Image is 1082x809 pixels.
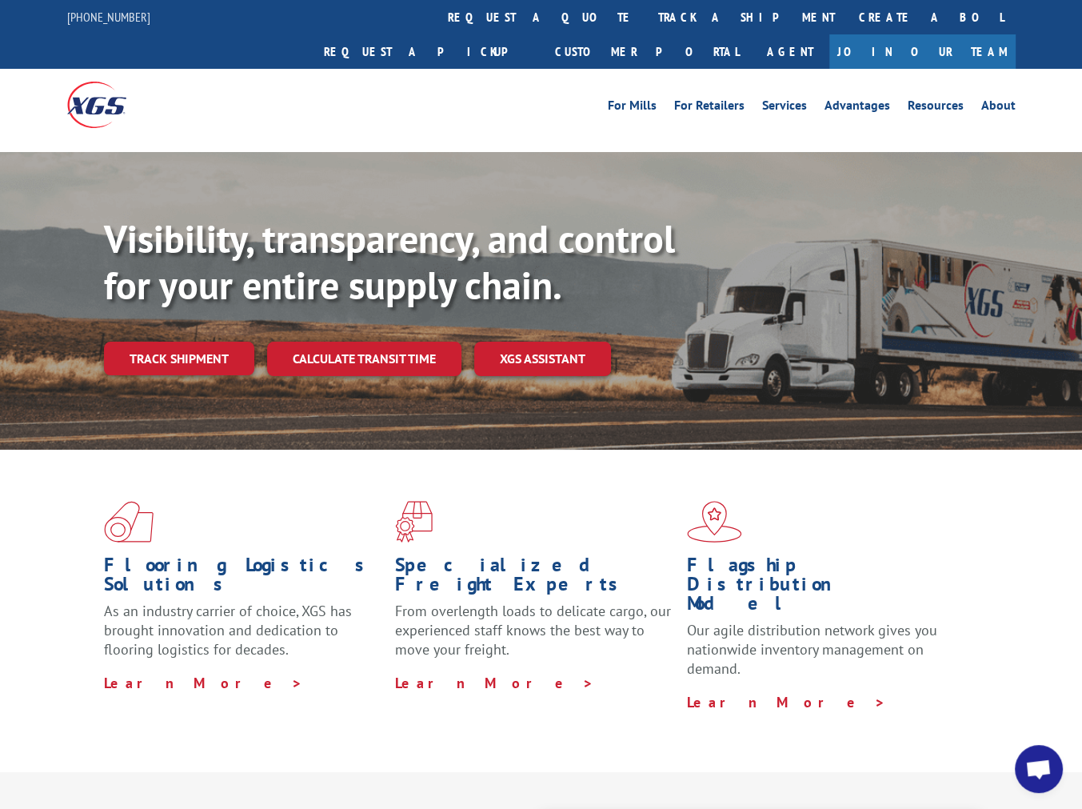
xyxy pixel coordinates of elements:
a: Track shipment [104,342,254,375]
span: As an industry carrier of choice, XGS has brought innovation and dedication to flooring logistics... [104,602,352,659]
a: Agent [751,34,829,69]
div: Open chat [1015,745,1063,793]
a: Services [762,99,807,117]
h1: Flooring Logistics Solutions [104,555,383,602]
a: Learn More > [687,693,886,711]
a: For Mills [608,99,657,117]
a: Learn More > [104,674,303,692]
a: Customer Portal [543,34,751,69]
img: xgs-icon-total-supply-chain-intelligence-red [104,501,154,543]
span: Our agile distribution network gives you nationwide inventory management on demand. [687,621,937,678]
a: XGS ASSISTANT [474,342,611,376]
a: Resources [908,99,964,117]
a: Join Our Team [829,34,1016,69]
p: From overlength loads to delicate cargo, our experienced staff knows the best way to move your fr... [395,602,674,673]
a: About [981,99,1016,117]
a: Advantages [824,99,890,117]
b: Visibility, transparency, and control for your entire supply chain. [104,214,675,310]
a: Request a pickup [312,34,543,69]
a: For Retailers [674,99,745,117]
h1: Flagship Distribution Model [687,555,966,621]
a: Calculate transit time [267,342,461,376]
a: Learn More > [395,674,594,692]
h1: Specialized Freight Experts [395,555,674,602]
img: xgs-icon-focused-on-flooring-red [395,501,433,543]
img: xgs-icon-flagship-distribution-model-red [687,501,742,543]
a: [PHONE_NUMBER] [67,9,150,25]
